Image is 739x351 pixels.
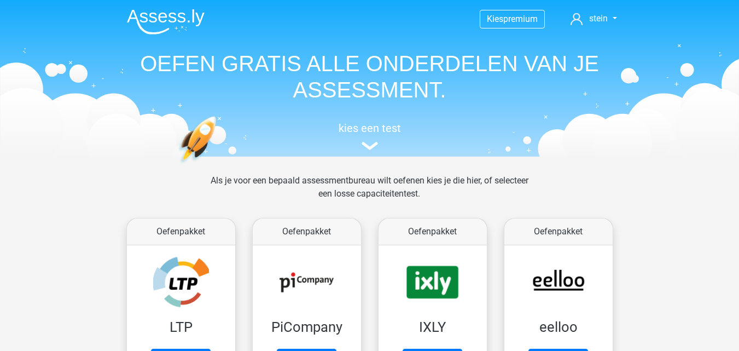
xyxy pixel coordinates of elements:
span: stein [589,13,608,24]
a: Kiespremium [480,11,544,26]
span: Kies [487,14,503,24]
h5: kies een test [118,122,621,135]
h1: OEFEN GRATIS ALLE ONDERDELEN VAN JE ASSESSMENT. [118,50,621,103]
img: assessment [362,142,378,150]
span: premium [503,14,538,24]
img: oefenen [178,116,259,215]
div: Als je voor een bepaald assessmentbureau wilt oefenen kies je die hier, of selecteer een losse ca... [202,174,537,214]
img: Assessly [127,9,205,34]
a: stein [566,12,621,25]
a: kies een test [118,122,621,151]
